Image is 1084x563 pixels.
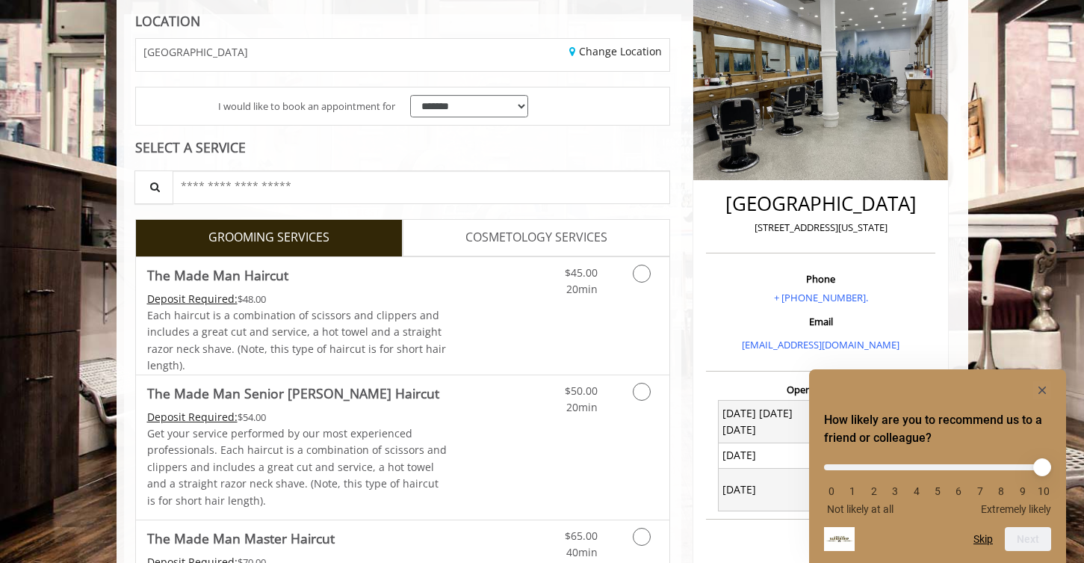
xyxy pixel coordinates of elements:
li: 7 [973,485,988,497]
div: $54.00 [147,409,447,425]
span: 20min [566,400,598,414]
span: $45.00 [565,265,598,280]
li: 5 [930,485,945,497]
span: This service needs some Advance to be paid before we block your appointment [147,292,238,306]
h3: Email [710,316,932,327]
li: 3 [888,485,902,497]
td: [DATE] [718,443,821,468]
div: How likely are you to recommend us to a friend or colleague? Select an option from 0 to 10, with ... [824,381,1051,551]
h3: Opening Hours [706,384,935,395]
span: $65.00 [565,529,598,543]
span: Extremely likely [981,503,1051,515]
b: The Made Man Senior [PERSON_NAME] Haircut [147,383,439,404]
button: Service Search [134,170,173,204]
a: + [PHONE_NUMBER]. [774,291,868,304]
li: 9 [1015,485,1030,497]
span: I would like to book an appointment for [218,99,395,114]
b: The Made Man Master Haircut [147,528,335,549]
h3: Phone [710,274,932,284]
span: $50.00 [565,384,598,398]
td: [DATE] [718,469,821,511]
h2: [GEOGRAPHIC_DATA] [710,193,932,215]
li: 6 [951,485,966,497]
button: Hide survey [1033,381,1051,399]
b: The Made Man Haircut [147,265,288,286]
h2: How likely are you to recommend us to a friend or colleague? Select an option from 0 to 10, with ... [824,411,1051,447]
span: [GEOGRAPHIC_DATA] [143,46,248,58]
p: Get your service performed by our most experienced professionals. Each haircut is a combination o... [147,425,447,509]
b: LOCATION [135,12,200,30]
li: 4 [909,485,924,497]
span: Not likely at all [827,503,893,515]
li: 1 [845,485,860,497]
span: COSMETOLOGY SERVICES [465,228,607,247]
p: [STREET_ADDRESS][US_STATE] [710,220,932,236]
span: 40min [566,545,598,559]
div: SELECT A SERVICE [135,141,671,155]
button: Skip [973,533,993,545]
td: [DATE] [DATE] [DATE] [718,401,821,443]
a: Change Location [569,44,662,58]
div: How likely are you to recommend us to a friend or colleague? Select an option from 0 to 10, with ... [824,453,1051,515]
button: Next question [1005,527,1051,551]
span: This service needs some Advance to be paid before we block your appointment [147,410,238,424]
span: Each haircut is a combination of scissors and clippers and includes a great cut and service, a ho... [147,308,446,372]
span: GROOMING SERVICES [208,228,329,247]
span: 20min [566,282,598,296]
li: 0 [824,485,839,497]
li: 10 [1036,485,1051,497]
a: [EMAIL_ADDRESS][DOMAIN_NAME] [742,338,899,351]
li: 8 [994,485,1009,497]
li: 2 [867,485,882,497]
div: $48.00 [147,291,447,307]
